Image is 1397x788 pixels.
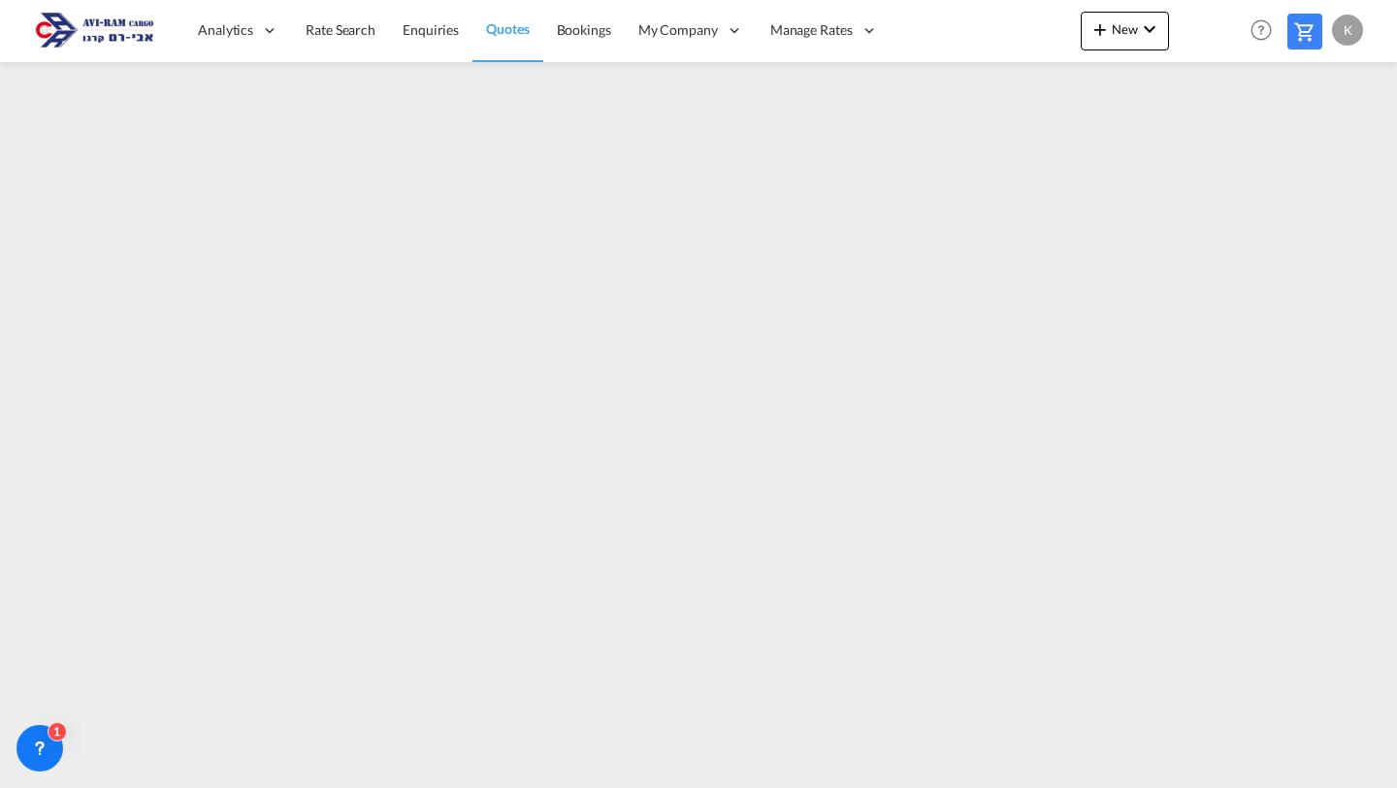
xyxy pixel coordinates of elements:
[1088,17,1112,41] md-icon: icon-plus 400-fg
[1138,17,1161,41] md-icon: icon-chevron-down
[1088,21,1161,37] span: New
[638,20,718,40] span: My Company
[1332,15,1363,46] div: k
[557,21,611,38] span: Bookings
[770,20,853,40] span: Manage Rates
[1081,12,1169,50] button: icon-plus 400-fgNewicon-chevron-down
[306,21,375,38] span: Rate Search
[1245,14,1278,47] span: Help
[486,20,529,37] span: Quotes
[1245,14,1287,49] div: Help
[29,9,160,52] img: 166978e0a5f911edb4280f3c7a976193.png
[403,21,459,38] span: Enquiries
[198,20,253,40] span: Analytics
